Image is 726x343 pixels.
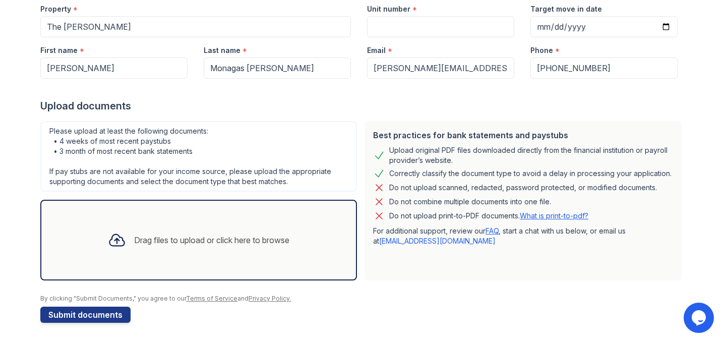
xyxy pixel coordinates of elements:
[389,182,657,194] div: Do not upload scanned, redacted, password protected, or modified documents.
[373,226,674,246] p: For additional support, review our , start a chat with us below, or email us at
[40,307,131,323] button: Submit documents
[486,226,499,235] a: FAQ
[40,99,686,113] div: Upload documents
[379,237,496,245] a: [EMAIL_ADDRESS][DOMAIN_NAME]
[389,145,674,165] div: Upload original PDF files downloaded directly from the financial institution or payroll provider’...
[520,211,588,220] a: What is print-to-pdf?
[249,295,291,302] a: Privacy Policy.
[389,211,588,221] p: Do not upload print-to-PDF documents.
[373,129,674,141] div: Best practices for bank statements and paystubs
[40,295,686,303] div: By clicking "Submit Documents," you agree to our and
[389,196,551,208] div: Do not combine multiple documents into one file.
[389,167,672,180] div: Correctly classify the document type to avoid a delay in processing your application.
[134,234,289,246] div: Drag files to upload or click here to browse
[367,45,386,55] label: Email
[530,45,553,55] label: Phone
[40,45,78,55] label: First name
[204,45,240,55] label: Last name
[40,121,357,192] div: Please upload at least the following documents: • 4 weeks of most recent paystubs • 3 month of mo...
[367,4,410,14] label: Unit number
[530,4,602,14] label: Target move in date
[684,303,716,333] iframe: chat widget
[186,295,237,302] a: Terms of Service
[40,4,71,14] label: Property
